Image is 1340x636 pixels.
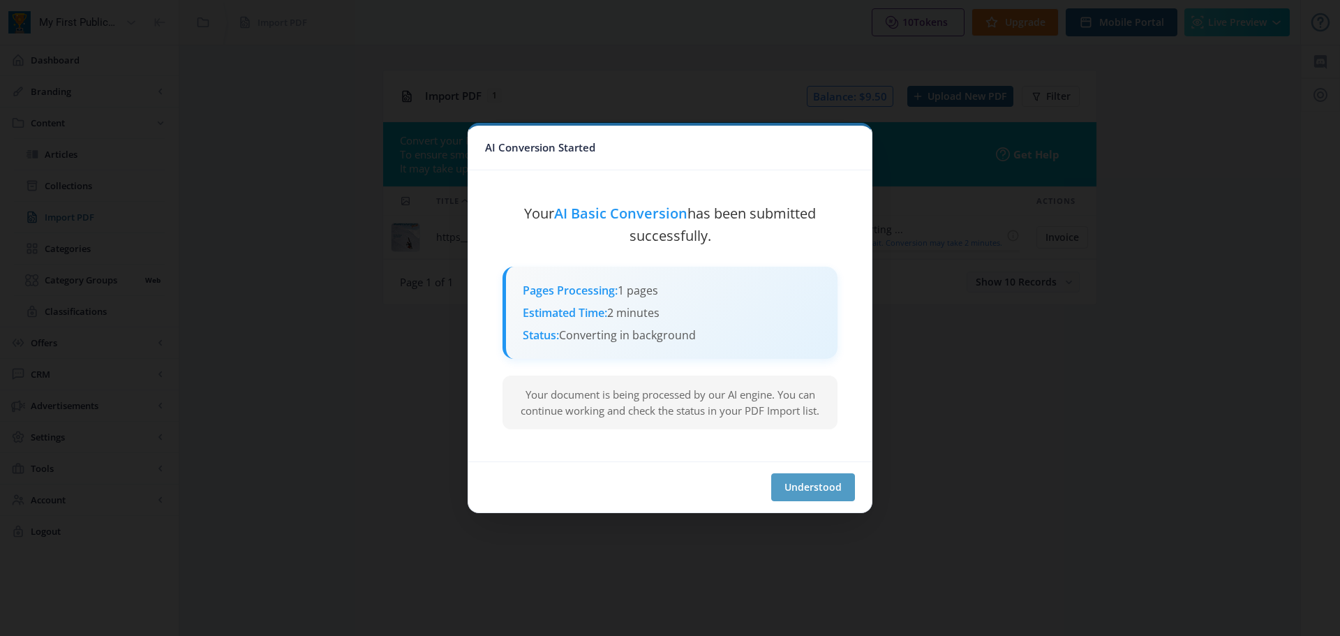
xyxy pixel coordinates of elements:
strong: Status: [523,328,559,342]
strong: AI Basic Conversion [554,204,687,223]
strong: Estimated Time: [523,306,607,320]
div: Your has been submitted successfully. [502,202,837,247]
button: Understood [771,473,855,501]
div: 1 pages [523,283,821,297]
div: Your document is being processed by our AI engine. You can continue working and check the status ... [502,376,837,429]
div: Converting in background [523,328,821,342]
nb-card-header: AI Conversion Started [468,126,872,170]
strong: Pages Processing: [523,283,618,297]
div: 2 minutes [523,306,821,320]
